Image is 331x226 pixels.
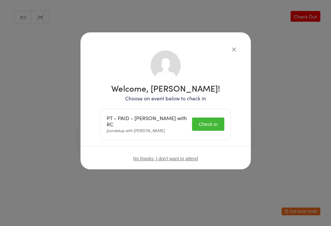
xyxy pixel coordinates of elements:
div: PT - PAID - [PERSON_NAME] with RC [107,115,188,127]
p: Choose an event below to check in [100,95,231,102]
button: Check in [192,118,224,131]
img: no_photo.png [151,51,181,81]
div: Joondalup with [PERSON_NAME] [107,115,188,133]
button: No thanks, I don't want to attend [133,156,198,161]
h1: Welcome, [PERSON_NAME]! [100,84,231,92]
